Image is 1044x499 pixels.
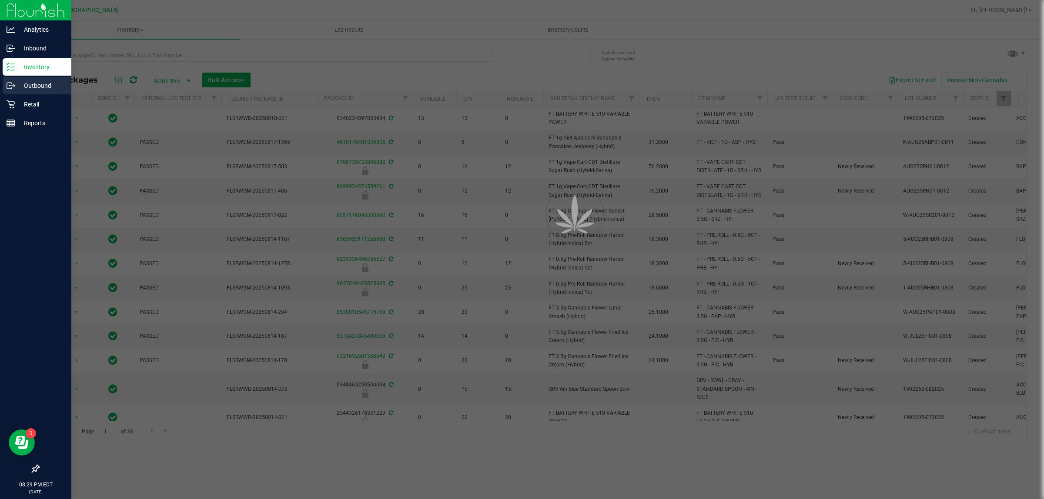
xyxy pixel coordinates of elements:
[7,25,15,34] inline-svg: Analytics
[15,80,67,91] p: Outbound
[15,118,67,128] p: Reports
[7,119,15,127] inline-svg: Reports
[9,429,35,456] iframe: Resource center
[7,63,15,71] inline-svg: Inventory
[4,481,67,489] p: 08:29 PM EDT
[15,62,67,72] p: Inventory
[7,81,15,90] inline-svg: Outbound
[4,489,67,495] p: [DATE]
[15,24,67,35] p: Analytics
[26,428,36,439] iframe: Resource center unread badge
[7,44,15,53] inline-svg: Inbound
[15,99,67,110] p: Retail
[7,100,15,109] inline-svg: Retail
[15,43,67,53] p: Inbound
